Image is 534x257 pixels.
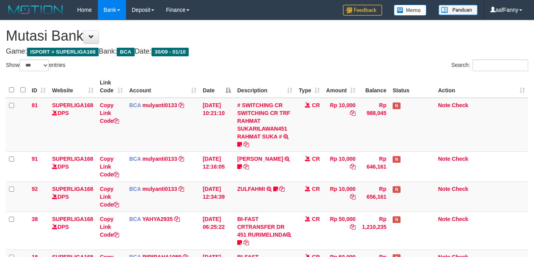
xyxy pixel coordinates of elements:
td: Rp 50,000 [323,212,359,250]
a: Copy mulyanti0133 to clipboard [179,156,184,162]
a: Copy # SWITCHING CR SWITCHING CR TRF RAHMAT SUKARILAWAN451 RAHMAT SUKA # to clipboard [244,141,249,147]
a: Copy Rp 10,000 to clipboard [350,164,355,170]
th: Type: activate to sort column ascending [296,75,323,98]
span: CR [312,186,320,192]
a: Copy BI-FAST CRTRANSFER DR 451 RURIMELINDA to clipboard [244,239,249,246]
a: Note [438,102,450,108]
span: CR [312,156,320,162]
a: Copy Link Code [100,216,119,238]
img: MOTION_logo.png [6,4,65,16]
img: Button%20Memo.svg [394,5,427,16]
td: Rp 988,045 [359,98,390,152]
a: mulyanti0133 [143,102,177,108]
h4: Game: Bank: Date: [6,48,528,56]
th: Action: activate to sort column ascending [435,75,528,98]
a: Copy YAHYA2935 to clipboard [174,216,180,222]
a: Copy Rp 10,000 to clipboard [350,110,355,116]
a: SUPERLIGA168 [52,216,93,222]
td: [DATE] 10:21:10 [200,98,234,152]
a: Copy Link Code [100,156,119,178]
a: mulyanti0133 [143,156,177,162]
label: Search: [451,59,528,71]
span: BCA [129,186,141,192]
td: [DATE] 12:16:05 [200,151,234,182]
td: Rp 1,210,235 [359,212,390,250]
span: 81 [32,102,38,108]
span: CR [312,216,320,222]
a: Copy Rp 10,000 to clipboard [350,194,355,200]
a: Note [438,156,450,162]
img: panduan.png [438,5,478,15]
span: 91 [32,156,38,162]
a: Copy Link Code [100,186,119,208]
a: Note [438,216,450,222]
a: ZULFAHMI [237,186,265,192]
a: mulyanti0133 [143,186,177,192]
th: Website: activate to sort column ascending [49,75,97,98]
input: Search: [473,59,528,71]
a: Copy Rp 50,000 to clipboard [350,224,355,230]
td: BI-FAST CRTRANSFER DR 451 RURIMELINDA [234,212,296,250]
td: DPS [49,182,97,212]
span: Has Note [393,216,400,223]
a: SUPERLIGA168 [52,186,93,192]
a: Note [438,186,450,192]
select: Showentries [20,59,49,71]
a: Copy ZULFAHMI to clipboard [279,186,285,192]
a: Copy mulyanti0133 to clipboard [179,102,184,108]
span: 38 [32,216,38,222]
td: DPS [49,98,97,152]
span: BCA [129,216,141,222]
td: DPS [49,151,97,182]
img: Feedback.jpg [343,5,382,16]
td: Rp 10,000 [323,98,359,152]
a: YAHYA2935 [142,216,173,222]
th: Amount: activate to sort column ascending [323,75,359,98]
span: Has Note [393,156,400,163]
span: BCA [129,102,141,108]
span: ISPORT > SUPERLIGA168 [27,48,99,56]
th: Link Code: activate to sort column ascending [97,75,126,98]
span: CR [312,102,320,108]
th: Balance [359,75,390,98]
a: SUPERLIGA168 [52,102,93,108]
td: Rp 10,000 [323,151,359,182]
th: Description: activate to sort column ascending [234,75,296,98]
a: Copy mulyanti0133 to clipboard [179,186,184,192]
a: Check [452,186,468,192]
a: Check [452,216,468,222]
a: Copy RIYO RAHMAN to clipboard [244,164,249,170]
a: [PERSON_NAME] [237,156,283,162]
span: Has Note [393,186,400,193]
a: SUPERLIGA168 [52,156,93,162]
th: Status [390,75,435,98]
a: Check [452,102,468,108]
th: Account: activate to sort column ascending [126,75,200,98]
span: BCA [117,48,134,56]
th: Date: activate to sort column descending [200,75,234,98]
a: # SWITCHING CR SWITCHING CR TRF RAHMAT SUKARILAWAN451 RAHMAT SUKA # [237,102,290,140]
span: 92 [32,186,38,192]
td: Rp 10,000 [323,182,359,212]
span: BCA [129,156,141,162]
th: ID: activate to sort column ascending [29,75,49,98]
label: Show entries [6,59,65,71]
span: Has Note [393,102,400,109]
a: Check [452,156,468,162]
td: [DATE] 06:25:22 [200,212,234,250]
td: DPS [49,212,97,250]
td: Rp 656,161 [359,182,390,212]
td: Rp 646,161 [359,151,390,182]
a: Copy Link Code [100,102,119,124]
h1: Mutasi Bank [6,28,528,44]
td: [DATE] 12:34:39 [200,182,234,212]
span: 30/09 - 01/10 [152,48,189,56]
